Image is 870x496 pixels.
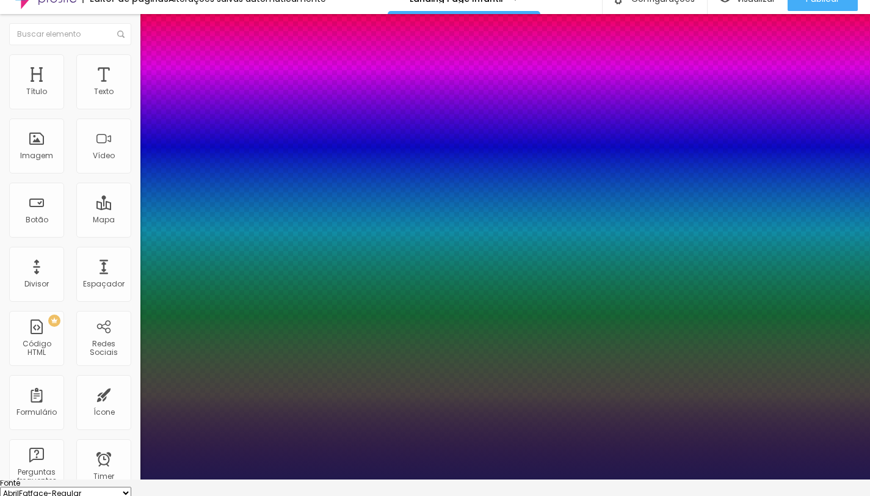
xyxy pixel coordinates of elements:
div: Texto [94,87,114,96]
div: Redes Sociais [79,340,128,357]
div: Botão [26,216,48,224]
div: Formulário [16,408,57,417]
div: Ícone [93,408,115,417]
div: Mapa [93,216,115,224]
div: Timer [93,472,114,481]
img: Icone [117,31,125,38]
div: Espaçador [83,280,125,288]
div: Perguntas frequentes [12,468,60,486]
div: Vídeo [93,151,115,160]
div: Código HTML [12,340,60,357]
div: Título [26,87,47,96]
div: Imagem [20,151,53,160]
div: Divisor [24,280,49,288]
input: Buscar elemento [9,23,131,45]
